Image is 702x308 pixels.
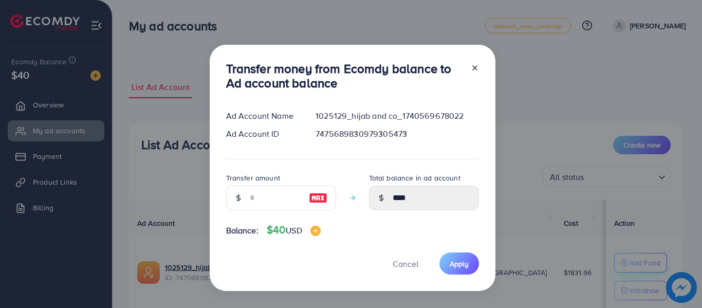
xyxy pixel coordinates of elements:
span: Balance: [226,225,258,237]
div: Ad Account ID [218,128,308,140]
img: image [309,192,327,204]
span: Cancel [393,258,418,269]
button: Cancel [380,252,431,275]
span: USD [286,225,302,236]
div: 1025129_hijab and co_1740569678022 [307,110,487,122]
div: Ad Account Name [218,110,308,122]
span: Apply [450,259,469,269]
div: 7475689830979305473 [307,128,487,140]
label: Transfer amount [226,173,280,183]
h3: Transfer money from Ecomdy balance to Ad account balance [226,61,463,91]
h4: $40 [267,224,321,237]
img: image [310,226,321,236]
button: Apply [439,252,479,275]
label: Total balance in ad account [369,173,460,183]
